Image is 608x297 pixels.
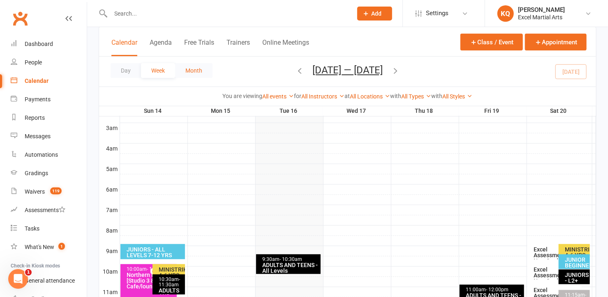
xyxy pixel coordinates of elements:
[11,90,87,109] a: Payments
[187,106,255,116] th: Mon 15
[11,53,87,72] a: People
[432,93,443,99] strong: with
[465,287,522,292] div: 11:00am
[150,268,173,274] div: 0 PLACES
[486,287,509,292] span: - 12:00pm
[25,269,32,276] span: 1
[565,289,578,295] div: FULL
[25,244,54,250] div: What's New
[25,96,51,103] div: Payments
[11,201,87,219] a: Assessments
[564,257,588,280] div: JUNIOR BEGINNERS 7-12 YRS
[11,219,87,238] a: Tasks
[99,246,120,256] th: 9am
[99,184,120,194] th: 6am
[175,63,213,78] button: Month
[518,14,565,21] div: Excel Martial Arts
[294,93,302,99] strong: for
[150,39,172,56] button: Agenda
[280,256,302,262] span: - 10:30am
[99,225,120,235] th: 8am
[564,247,588,258] div: MINISTRIKE 4-6 YRS
[11,109,87,127] a: Reports
[263,93,294,100] a: All events
[127,272,167,278] span: Northern Prep -
[25,133,51,139] div: Messages
[443,93,473,100] a: All Styles
[459,106,527,116] th: Fri 19
[11,164,87,183] a: Gradings
[58,243,65,250] span: 1
[25,59,42,66] div: People
[111,39,137,56] button: Calendar
[25,41,53,47] div: Dashboard
[391,93,402,99] strong: with
[120,106,187,116] th: Sun 14
[350,93,391,100] a: All Locations
[99,143,120,153] th: 4am
[158,267,183,278] div: MINISTRIKE 4-6 YRS
[25,277,75,284] div: General attendance
[262,257,319,262] div: 9:30am
[302,93,345,100] a: All Instructors
[184,39,214,56] button: Free Trials
[126,267,175,272] div: 10:00am
[99,287,120,297] th: 11am
[262,262,319,274] div: ADULTS AND TEENS - All Levels
[227,39,250,56] button: Trainers
[99,164,120,174] th: 5am
[497,5,514,22] div: KQ
[391,106,459,116] th: Thu 18
[11,72,87,90] a: Calendar
[11,183,87,201] a: Waivers 119
[108,8,347,19] input: Search...
[525,34,587,50] button: Appointment
[11,146,87,164] a: Automations
[372,10,382,17] span: Add
[533,247,580,264] div: Excel Assessment for New Students
[99,205,120,215] th: 7am
[564,272,588,283] div: JUNIORS - L2+
[50,187,62,194] span: 119
[25,170,48,176] div: Gradings
[25,114,45,121] div: Reports
[159,276,180,288] span: - 11:30am
[8,269,28,289] iframe: Intercom live chat
[126,247,183,258] div: JUNIORS - ALL LEVELS 7-12 YRS
[345,93,350,99] strong: at
[402,93,432,100] a: All Types
[460,34,523,50] button: Class / Event
[518,6,565,14] div: [PERSON_NAME]
[323,106,391,116] th: Wed 17
[158,277,183,288] div: 10:30am
[25,78,49,84] div: Calendar
[11,35,87,53] a: Dashboard
[312,64,383,76] button: [DATE] — [DATE]
[223,93,263,99] strong: You are viewing
[111,63,141,78] button: Day
[11,238,87,256] a: What's New1
[255,106,323,116] th: Tue 16
[126,272,175,289] div: [Studio 3 & Cafe/lounge Hire]
[426,4,448,23] span: Settings
[25,225,39,232] div: Tasks
[11,127,87,146] a: Messages
[10,8,30,29] a: Clubworx
[99,123,120,133] th: 3am
[25,207,65,213] div: Assessments
[147,266,169,272] span: - 12:00pm
[527,106,592,116] th: Sat 20
[25,188,45,195] div: Waivers
[99,266,120,276] th: 10am
[533,267,580,284] div: Excel Assessment for New Students
[262,39,309,56] button: Online Meetings
[25,151,58,158] div: Automations
[141,63,175,78] button: Week
[357,7,392,21] button: Add
[11,272,87,290] a: General attendance kiosk mode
